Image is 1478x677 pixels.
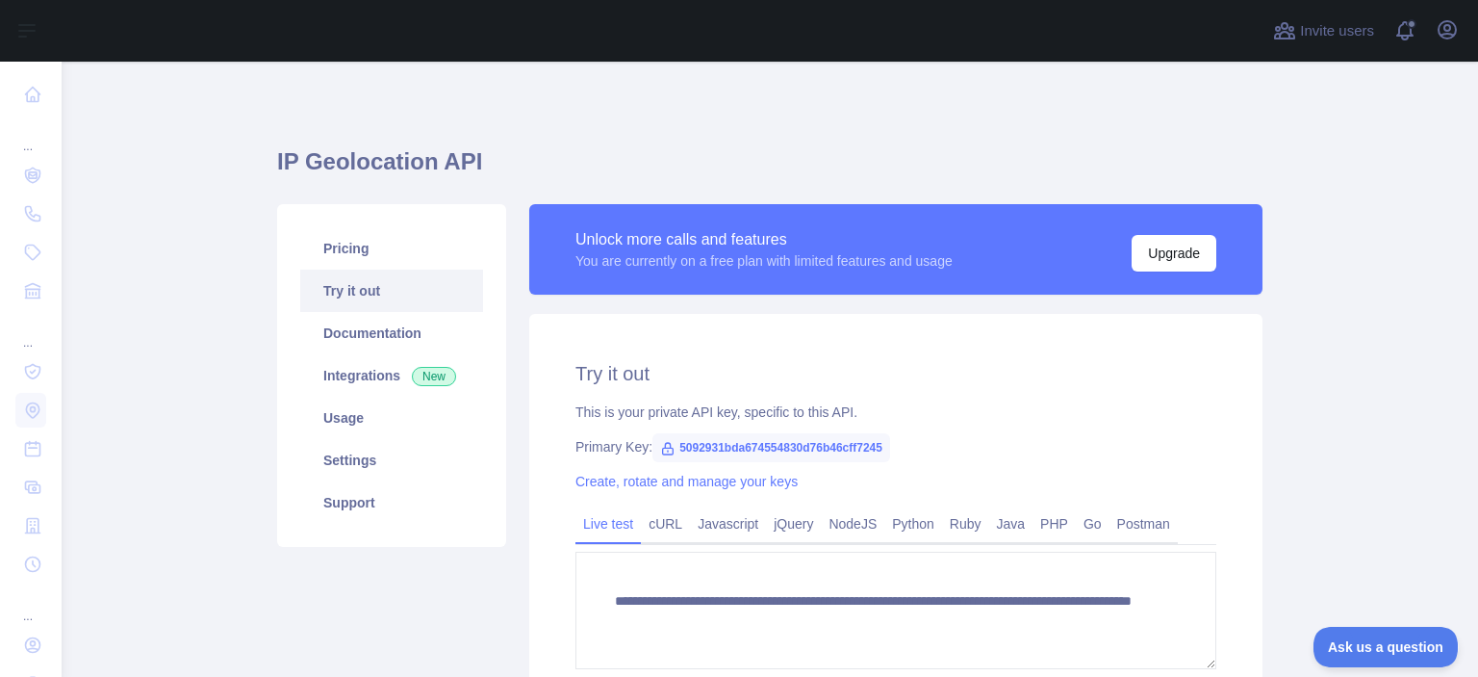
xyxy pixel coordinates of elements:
a: Live test [575,508,641,539]
a: Postman [1109,508,1178,539]
iframe: Toggle Customer Support [1313,627,1459,667]
div: ... [15,312,46,351]
button: Invite users [1269,15,1378,46]
h2: Try it out [575,360,1216,387]
h1: IP Geolocation API [277,146,1262,193]
a: Settings [300,439,483,482]
a: cURL [641,508,690,539]
a: Go [1076,508,1109,539]
div: ... [15,586,46,624]
div: This is your private API key, specific to this API. [575,403,1216,422]
a: Try it out [300,270,483,312]
a: Python [884,508,942,539]
span: Invite users [1300,20,1374,42]
a: Java [989,508,1033,539]
a: jQuery [766,508,821,539]
div: You are currently on a free plan with limited features and usage [575,251,953,271]
span: 5092931bda674554830d76b46cff7245 [652,433,890,462]
span: New [412,367,456,386]
div: ... [15,116,46,154]
a: Pricing [300,227,483,270]
div: Primary Key: [575,437,1216,456]
a: Integrations New [300,354,483,397]
a: Documentation [300,312,483,354]
div: Unlock more calls and features [575,228,953,251]
a: PHP [1032,508,1076,539]
a: Support [300,482,483,524]
button: Upgrade [1132,235,1216,272]
a: Javascript [690,508,766,539]
a: Create, rotate and manage your keys [575,474,798,489]
a: Ruby [942,508,989,539]
a: Usage [300,397,483,439]
a: NodeJS [821,508,884,539]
